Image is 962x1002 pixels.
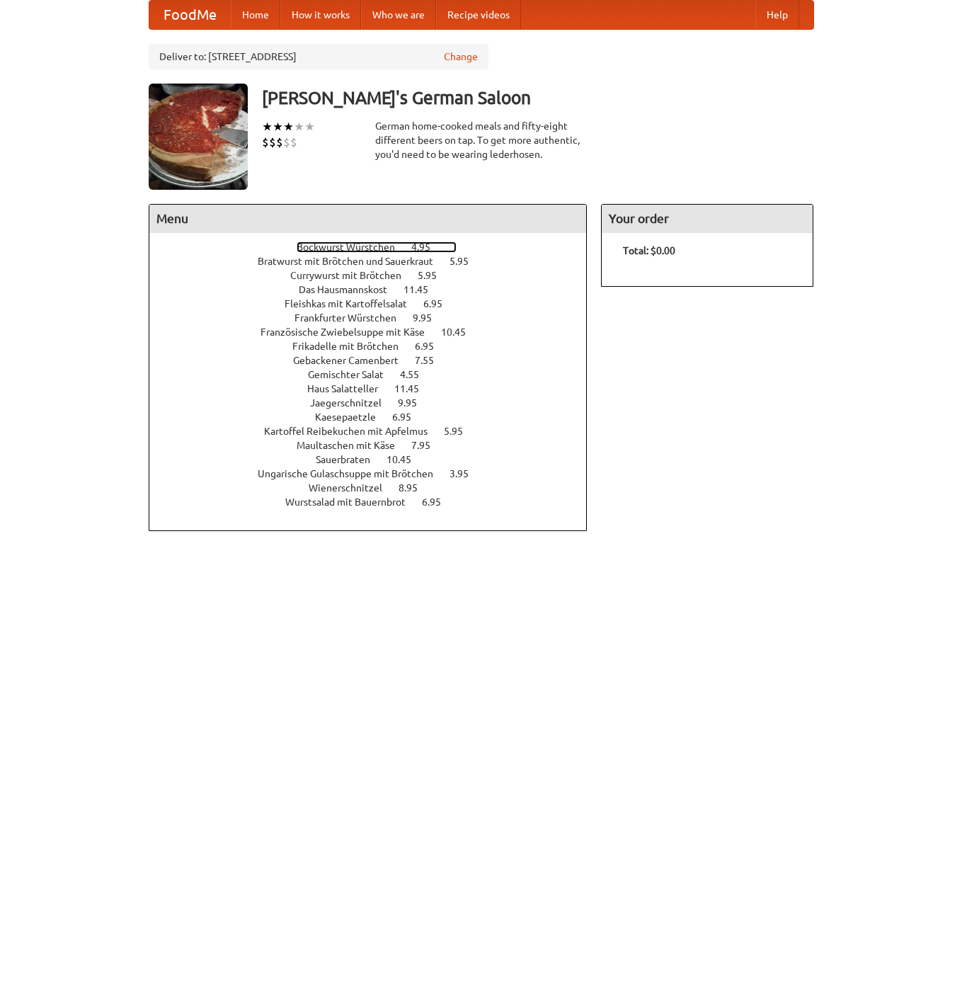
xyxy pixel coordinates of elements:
a: Bratwurst mit Brötchen und Sauerkraut 5.95 [258,256,495,267]
span: Französische Zwiebelsuppe mit Käse [260,326,439,338]
span: Frankfurter Würstchen [294,312,411,324]
a: Sauerbraten 10.45 [316,454,437,465]
span: Das Hausmannskost [299,284,401,295]
a: Gebackener Camenbert 7.55 [293,355,460,366]
span: 4.95 [411,241,445,253]
a: Bockwurst Würstchen 4.95 [297,241,457,253]
span: 3.95 [449,468,483,479]
a: Fleishkas mit Kartoffelsalat 6.95 [285,298,469,309]
span: 6.95 [415,341,448,352]
li: $ [290,135,297,150]
span: 9.95 [398,397,431,409]
span: 4.55 [400,369,433,380]
span: 8.95 [399,482,432,494]
span: 5.95 [418,270,451,281]
a: Ungarische Gulaschsuppe mit Brötchen 3.95 [258,468,495,479]
span: Ungarische Gulaschsuppe mit Brötchen [258,468,447,479]
span: 6.95 [423,298,457,309]
a: Wienerschnitzel 8.95 [309,482,444,494]
a: Wurstsalad mit Bauernbrot 6.95 [285,496,467,508]
li: ★ [273,119,283,135]
span: 5.95 [449,256,483,267]
a: Recipe videos [436,1,521,29]
li: ★ [294,119,304,135]
span: Wienerschnitzel [309,482,396,494]
span: Fleishkas mit Kartoffelsalat [285,298,421,309]
span: 9.95 [413,312,446,324]
a: FoodMe [149,1,231,29]
a: Currywurst mit Brötchen 5.95 [290,270,463,281]
span: Sauerbraten [316,454,384,465]
span: Jaegerschnitzel [310,397,396,409]
span: Bockwurst Würstchen [297,241,409,253]
h3: [PERSON_NAME]'s German Saloon [262,84,814,112]
span: 7.55 [415,355,448,366]
a: Französische Zwiebelsuppe mit Käse 10.45 [260,326,492,338]
span: 7.95 [411,440,445,451]
a: Who we are [361,1,436,29]
a: Change [444,50,478,64]
li: $ [276,135,283,150]
span: Maultaschen mit Käse [297,440,409,451]
span: 6.95 [392,411,425,423]
li: $ [262,135,269,150]
a: How it works [280,1,361,29]
span: 11.45 [394,383,433,394]
span: Wurstsalad mit Bauernbrot [285,496,420,508]
a: Gemischter Salat 4.55 [308,369,445,380]
span: 6.95 [422,496,455,508]
span: 5.95 [444,426,477,437]
li: ★ [283,119,294,135]
div: Deliver to: [STREET_ADDRESS] [149,44,488,69]
span: Kaesepaetzle [315,411,390,423]
a: Frankfurter Würstchen 9.95 [294,312,458,324]
img: angular.jpg [149,84,248,190]
span: 11.45 [403,284,442,295]
h4: Menu [149,205,587,233]
span: 10.45 [441,326,480,338]
b: Total: $0.00 [623,245,675,256]
li: $ [283,135,290,150]
a: Maultaschen mit Käse 7.95 [297,440,457,451]
a: Das Hausmannskost 11.45 [299,284,454,295]
a: Kartoffel Reibekuchen mit Apfelmus 5.95 [264,426,489,437]
a: Help [755,1,799,29]
span: Bratwurst mit Brötchen und Sauerkraut [258,256,447,267]
a: Kaesepaetzle 6.95 [315,411,437,423]
span: 10.45 [386,454,425,465]
div: German home-cooked meals and fifty-eight different beers on tap. To get more authentic, you'd nee... [375,119,588,161]
a: Haus Salatteller 11.45 [307,383,445,394]
span: Frikadelle mit Brötchen [292,341,413,352]
span: Currywurst mit Brötchen [290,270,416,281]
li: $ [269,135,276,150]
h4: Your order [602,205,813,233]
span: Kartoffel Reibekuchen mit Apfelmus [264,426,442,437]
a: Home [231,1,280,29]
a: Jaegerschnitzel 9.95 [310,397,443,409]
span: Gebackener Camenbert [293,355,413,366]
li: ★ [262,119,273,135]
span: Gemischter Salat [308,369,398,380]
a: Frikadelle mit Brötchen 6.95 [292,341,460,352]
span: Haus Salatteller [307,383,392,394]
li: ★ [304,119,315,135]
